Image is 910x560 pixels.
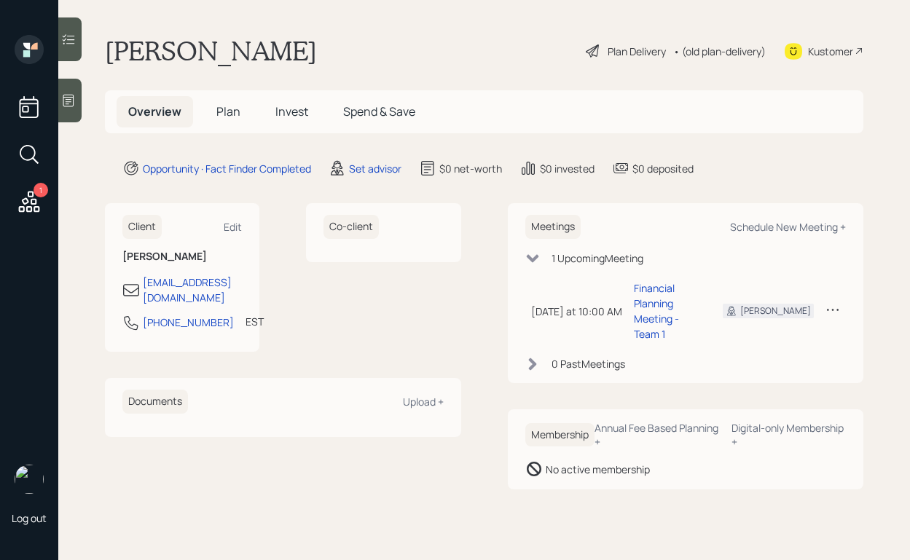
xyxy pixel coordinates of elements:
div: [PERSON_NAME] [740,304,811,318]
div: No active membership [546,462,650,477]
div: 0 Past Meeting s [552,356,625,371]
h6: [PERSON_NAME] [122,251,242,263]
h6: Co-client [323,215,379,239]
div: Financial Planning Meeting - Team 1 [634,280,700,342]
h6: Documents [122,390,188,414]
div: Upload + [403,395,444,409]
div: $0 net-worth [439,161,502,176]
div: Schedule New Meeting + [730,220,846,234]
h6: Client [122,215,162,239]
div: EST [246,314,264,329]
div: $0 deposited [632,161,694,176]
div: Annual Fee Based Planning + [595,421,720,449]
div: Opportunity · Fact Finder Completed [143,161,311,176]
div: Kustomer [808,44,853,59]
span: Invest [275,103,308,119]
div: [PHONE_NUMBER] [143,315,234,330]
div: Digital-only Membership + [731,421,846,449]
h6: Meetings [525,215,581,239]
div: Set advisor [349,161,401,176]
div: Log out [12,511,47,525]
span: Spend & Save [343,103,415,119]
img: robby-grisanti-headshot.png [15,465,44,494]
div: $0 invested [540,161,595,176]
h1: [PERSON_NAME] [105,35,317,67]
div: [DATE] at 10:00 AM [531,304,622,319]
div: 1 [34,183,48,197]
span: Plan [216,103,240,119]
div: [EMAIL_ADDRESS][DOMAIN_NAME] [143,275,242,305]
div: Plan Delivery [608,44,666,59]
h6: Membership [525,423,595,447]
div: • (old plan-delivery) [673,44,766,59]
div: Edit [224,220,242,234]
div: 1 Upcoming Meeting [552,251,643,266]
span: Overview [128,103,181,119]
